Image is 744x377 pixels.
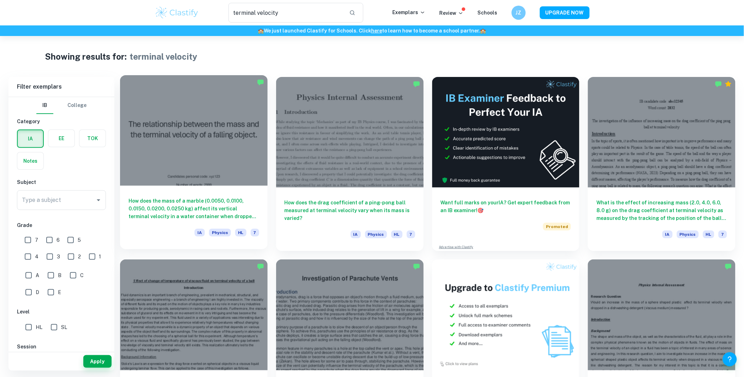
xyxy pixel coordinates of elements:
[17,221,106,229] h6: Grade
[36,271,39,279] span: A
[285,199,415,222] h6: How does the drag coefficient of a ping-pong ball measured at terminal velocity vary when its mas...
[35,236,38,244] span: 7
[251,229,259,237] span: 7
[83,355,112,368] button: Apply
[543,223,571,231] span: Promoted
[588,77,736,251] a: What is the effect of increasing mass (2.0, 4.0, 6.0, 8.0 g) on the drag coefficient at terminal ...
[35,253,38,261] span: 4
[45,50,127,63] h1: Showing results for:
[441,199,571,214] h6: Want full marks on your IA ? Get expert feedback from an IB examiner!
[155,6,200,20] img: Clastify logo
[413,263,420,270] img: Marked
[1,27,743,35] h6: We just launched Clastify for Schools. Click to learn how to become a school partner.
[258,28,264,34] span: 🏫
[512,6,526,20] button: JZ
[17,343,106,351] h6: Session
[36,97,87,114] div: Filter type choice
[514,9,523,17] h6: JZ
[36,323,42,331] span: HL
[61,323,67,331] span: SL
[120,77,268,251] a: How does the mass of a marble (0.0050, 0.0100, 0.0150, 0.0200, 0.0250 kg) affect its vertical ter...
[195,229,205,237] span: IA
[662,231,673,238] span: IA
[209,229,231,237] span: Physics
[480,28,486,34] span: 🏫
[58,288,61,296] span: E
[432,77,580,251] a: Want full marks on yourIA? Get expert feedback from an IB examiner!PromotedAdvertise with Clastify
[478,10,498,16] a: Schools
[365,231,387,238] span: Physics
[78,236,81,244] span: 5
[80,271,84,279] span: C
[276,77,424,251] a: How does the drag coefficient of a ping-pong ball measured at terminal velocity vary when its mas...
[36,97,53,114] button: IB
[432,259,580,370] img: Thumbnail
[48,130,75,147] button: EE
[78,253,81,261] span: 2
[725,80,732,88] div: Premium
[413,80,420,88] img: Marked
[725,263,732,270] img: Marked
[440,9,464,17] p: Review
[715,80,722,88] img: Marked
[79,130,106,147] button: TOK
[257,263,264,270] img: Marked
[57,253,60,261] span: 3
[596,199,727,222] h6: What is the effect of increasing mass (2.0, 4.0, 6.0, 8.0 g) on the drag coefficient at terminal ...
[36,288,39,296] span: D
[439,245,474,250] a: Advertise with Clastify
[67,97,87,114] button: College
[56,236,60,244] span: 6
[58,271,61,279] span: B
[703,231,714,238] span: HL
[393,8,425,16] p: Exemplars
[17,118,106,125] h6: Category
[407,231,415,238] span: 7
[129,197,259,220] h6: How does the mass of a marble (0.0050, 0.0100, 0.0150, 0.0200, 0.0250 kg) affect its vertical ter...
[17,152,43,169] button: Notes
[257,79,264,86] img: Marked
[130,50,197,63] h1: terminal velocity
[228,3,344,23] input: Search for any exemplars...
[99,253,101,261] span: 1
[677,231,699,238] span: Physics
[719,231,727,238] span: 7
[432,77,580,187] img: Thumbnail
[18,130,43,147] button: IA
[478,208,484,213] span: 🎯
[8,77,114,97] h6: Filter exemplars
[351,231,361,238] span: IA
[371,28,382,34] a: here
[235,229,246,237] span: HL
[17,308,106,316] h6: Level
[17,178,106,186] h6: Subject
[540,6,590,19] button: UPGRADE NOW
[391,231,403,238] span: HL
[94,195,103,205] button: Open
[723,352,737,366] button: Help and Feedback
